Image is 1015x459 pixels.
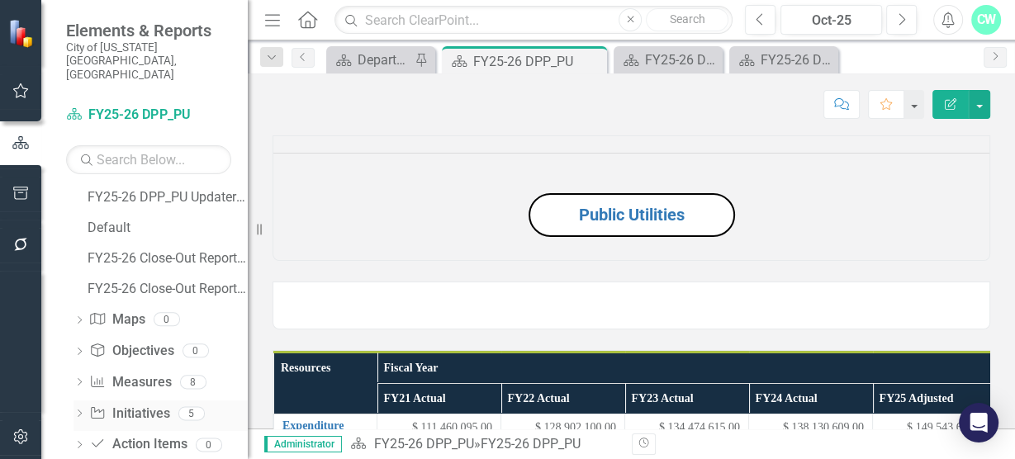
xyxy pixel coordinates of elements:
[89,310,145,329] a: Maps
[529,193,735,237] button: Public Utilities
[264,436,342,452] span: Administrator
[625,414,749,450] td: Double-Click to Edit
[89,405,169,424] a: Initiatives
[786,11,876,31] div: Oct-25
[330,50,410,70] a: Departmental Performance Plans
[66,145,231,174] input: Search Below...
[501,414,625,450] td: Double-Click to Edit
[377,414,501,450] td: Double-Click to Edit
[783,419,864,436] span: $ 138,130,609.00
[89,435,187,454] a: Action Items
[154,313,180,327] div: 0
[83,245,248,272] a: FY25-26 Close-Out Report - Initiatives
[780,5,882,35] button: Oct-25
[66,21,231,40] span: Elements & Reports
[180,375,206,389] div: 8
[971,5,1001,35] button: CW
[733,50,834,70] a: FY25-26 DPP_HR
[274,414,377,450] td: Double-Click to Edit Right Click for Context Menu
[412,419,492,436] span: $ 111,460,095.00
[618,50,719,70] a: FY25-26 DPP_PU Updater View
[535,419,616,436] span: $ 128,902,100.00
[196,438,222,452] div: 0
[83,215,248,241] a: Default
[89,342,173,361] a: Objectives
[579,205,685,225] a: Public Utilities
[473,51,603,72] div: FY25-26 DPP_PU
[66,106,231,125] a: FY25-26 DPP_PU
[8,19,37,48] img: ClearPoint Strategy
[480,436,580,452] div: FY25-26 DPP_PU
[670,12,705,26] span: Search
[907,419,988,436] span: $ 149,543,663.00
[761,50,834,70] div: FY25-26 DPP_HR
[873,414,997,450] td: Double-Click to Edit
[645,50,719,70] div: FY25-26 DPP_PU Updater View
[66,40,231,81] small: City of [US_STATE][GEOGRAPHIC_DATA], [GEOGRAPHIC_DATA]
[88,282,248,296] div: FY25-26 Close-Out Report - Measures
[183,344,209,358] div: 0
[659,419,740,436] span: $ 134,474,615.00
[83,276,248,302] a: FY25-26 Close-Out Report - Measures
[350,435,619,454] div: »
[83,184,248,211] a: FY25-26 DPP_PU Updater View
[358,50,410,70] div: Departmental Performance Plans
[88,251,248,266] div: FY25-26 Close-Out Report - Initiatives
[646,8,728,31] button: Search
[334,6,733,35] input: Search ClearPoint...
[88,190,248,205] div: FY25-26 DPP_PU Updater View
[373,436,473,452] a: FY25-26 DPP_PU
[178,406,205,420] div: 5
[88,220,248,235] div: Default
[282,419,368,445] a: Expenditure Budget
[749,414,873,450] td: Double-Click to Edit
[959,403,998,442] div: Open Intercom Messenger
[89,373,171,392] a: Measures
